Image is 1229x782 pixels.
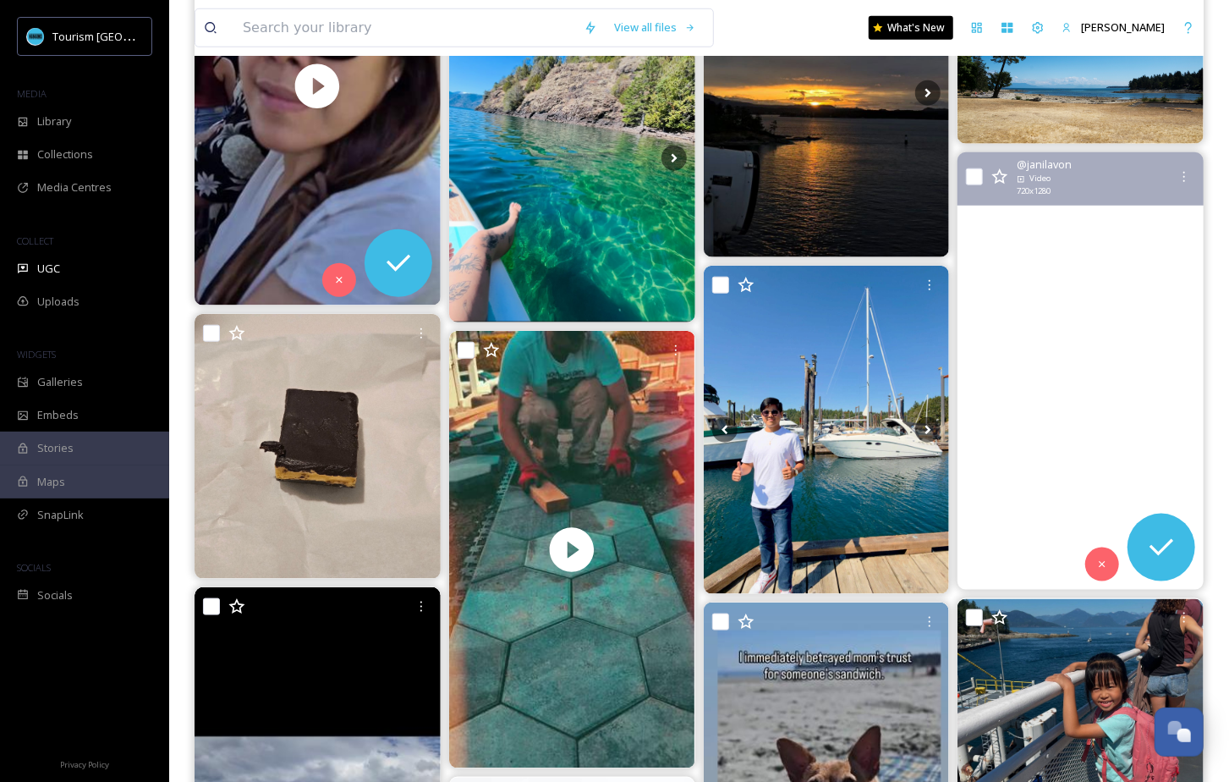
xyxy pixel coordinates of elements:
img: tourism_nanaimo_logo.jpeg [27,28,44,45]
span: Video [1029,173,1051,184]
video: #getoutside #pnw #vancouverisland #� #westcoastbestcoast #bluebackbeach #nanaimo #hotday� #300sta... [957,152,1204,590]
span: Stories [37,440,74,456]
span: SOCIALS [17,561,51,574]
span: Socials [37,587,73,603]
span: SnapLink [37,507,84,523]
span: Collections [37,146,93,162]
span: UGC [37,261,60,277]
span: Galleries [37,374,83,390]
span: MEDIA [17,87,47,100]
span: 720 x 1280 [1017,185,1051,197]
span: Maps [37,474,65,490]
span: COLLECT [17,234,53,247]
a: View all files [606,11,705,44]
a: Privacy Policy [60,753,109,774]
video: Workin like in getting paid in the cooking heat #landscapjng #diy #nanaimo #masonry [449,331,695,768]
input: Search your library [234,9,575,47]
img: thumbnail [449,331,695,768]
a: What's New [869,16,953,40]
button: Open Chat [1155,708,1204,757]
span: [PERSON_NAME] [1081,19,1165,35]
span: Media Centres [37,179,112,195]
span: @ janilavon [1017,157,1072,173]
img: #nanaimo [704,266,950,594]
span: Uploads [37,294,80,310]
img: This was worth going downtown for! Thank you, peacebychocolate for this tasty treat! #supportloca... [195,314,441,579]
span: WIDGETS [17,348,56,361]
span: Tourism [GEOGRAPHIC_DATA] [52,28,204,44]
span: Embeds [37,407,79,423]
span: Privacy Policy [60,759,109,770]
span: Library [37,113,71,129]
a: [PERSON_NAME] [1053,11,1173,44]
